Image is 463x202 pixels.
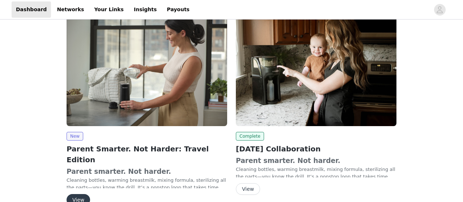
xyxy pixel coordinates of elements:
a: Insights [129,1,161,18]
span: Complete [236,132,264,141]
h2: Parent Smarter. Not Harder: Travel Edition [67,143,227,165]
a: Payouts [162,1,194,18]
h2: [DATE] Collaboration [236,143,396,154]
a: Your Links [90,1,128,18]
button: View [236,183,260,195]
p: Cleaning bottles, warming breastmilk, mixing formula, sterilizing all the parts—you know the dril... [236,156,396,180]
strong: Parent smarter. Not harder. [67,168,171,175]
strong: Parent smarter. Not harder. [236,157,340,164]
img: Baby Brezza [236,6,396,126]
p: Cleaning bottles, warming breastmilk, mixing formula, sterilizing all the parts—you know the dril... [67,167,227,191]
img: Baby Brezza [67,6,227,126]
div: avatar [436,4,443,16]
a: Dashboard [12,1,51,18]
span: New [67,132,83,141]
a: View [236,186,260,192]
a: Networks [52,1,88,18]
